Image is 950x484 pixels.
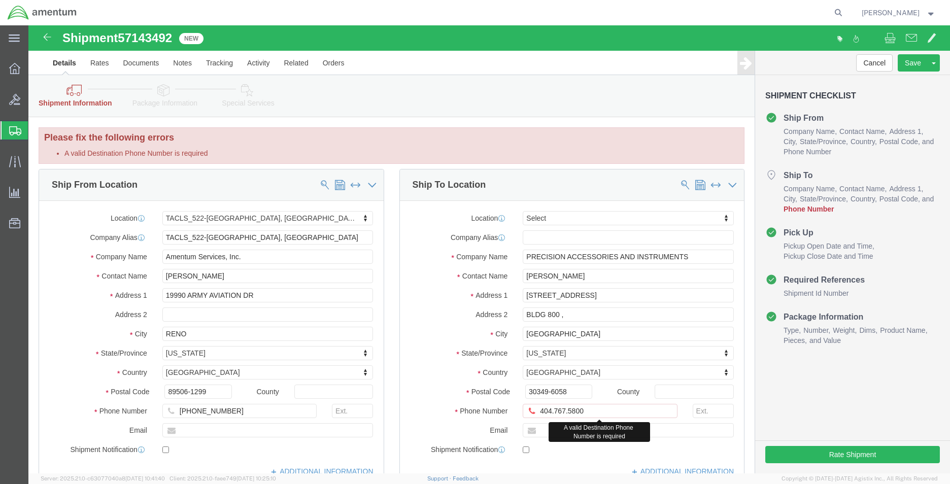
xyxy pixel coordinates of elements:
[125,475,165,481] span: [DATE] 10:41:40
[169,475,276,481] span: Client: 2025.21.0-faee749
[861,7,936,19] button: [PERSON_NAME]
[427,475,453,481] a: Support
[7,5,77,20] img: logo
[28,25,950,473] iframe: FS Legacy Container
[782,474,938,483] span: Copyright © [DATE]-[DATE] Agistix Inc., All Rights Reserved
[453,475,479,481] a: Feedback
[236,475,276,481] span: [DATE] 10:25:10
[862,7,920,18] span: Drew Collier
[41,475,165,481] span: Server: 2025.21.0-c63077040a8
